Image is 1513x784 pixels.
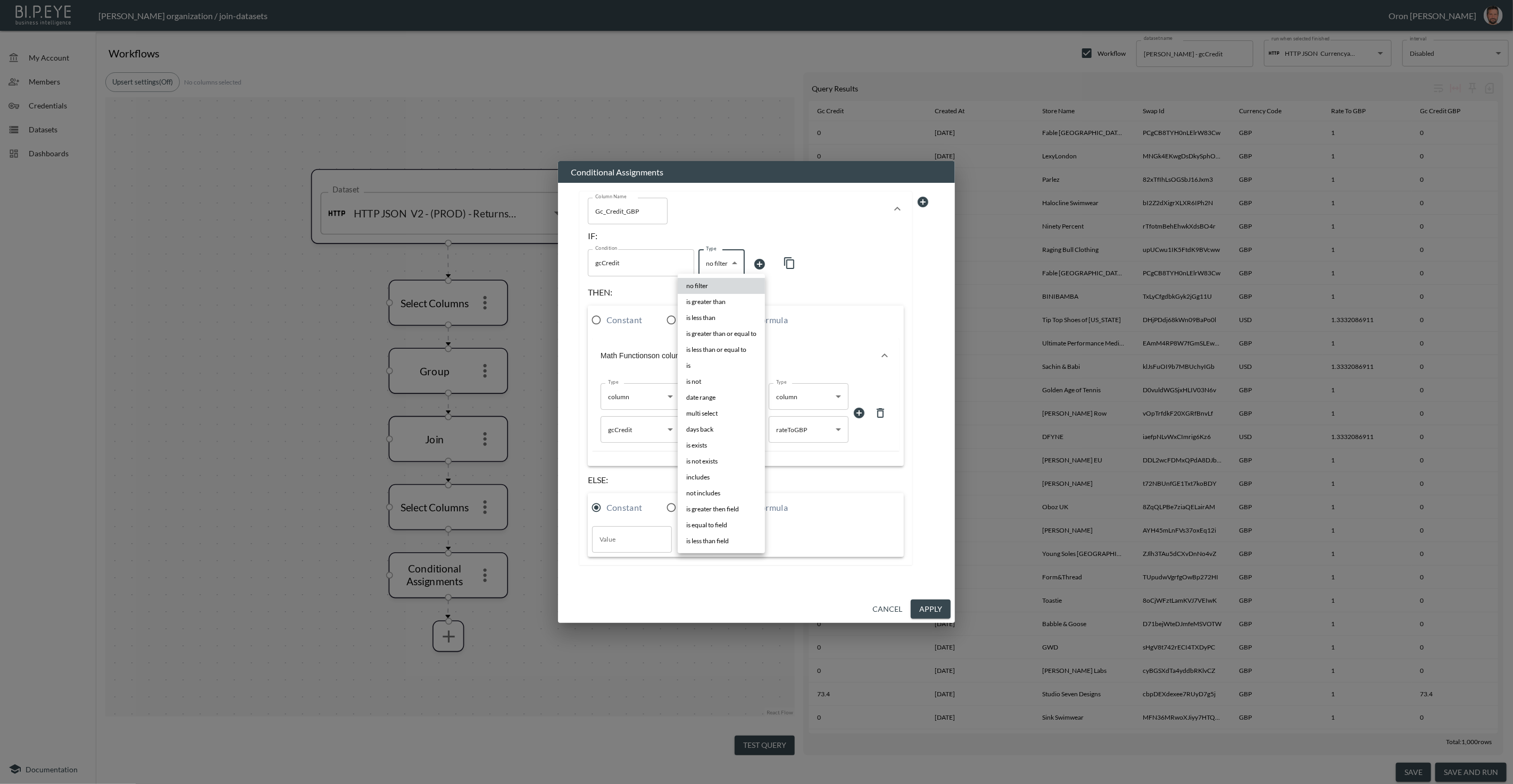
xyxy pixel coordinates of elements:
span: not includes [686,488,720,498]
span: is less than or equal to [686,345,746,355]
span: is less than field [686,536,729,546]
span: is not [686,377,701,386]
span: is greater then field [686,504,739,514]
span: is exists [686,441,707,450]
span: no filter [686,281,708,291]
span: date range [686,393,716,402]
span: includes [686,473,710,482]
span: is equal to field [686,520,727,530]
span: is less than [686,313,716,323]
span: is greater than [686,297,726,307]
span: days back [686,425,713,434]
span: is greater than or equal to [686,329,756,339]
span: is not exists [686,457,718,466]
span: multi select [686,409,718,418]
span: is [686,361,691,370]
